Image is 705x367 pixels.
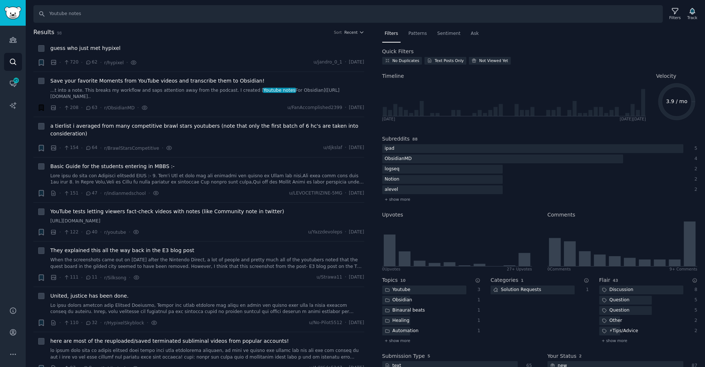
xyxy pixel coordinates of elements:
div: 0 Comment s [547,266,571,272]
div: 1 [474,307,481,314]
div: 1 [582,287,589,293]
div: [DATE] [382,116,395,121]
h2: Topics [382,276,398,284]
span: + show more [602,338,628,343]
span: Results [33,28,54,37]
span: · [59,319,61,327]
div: ipad [382,144,397,153]
div: 27+ Upvotes [507,266,532,272]
div: 8 [691,287,698,293]
div: Track [687,15,697,20]
h2: Categories [491,276,518,284]
span: · [345,190,346,197]
span: 122 [64,229,79,236]
span: r/ObsidianMD [104,105,135,110]
span: Timeline [382,72,404,80]
div: Discussion [599,286,636,295]
span: 63 [85,105,97,111]
span: 208 [64,105,79,111]
span: r/youtube [104,230,126,235]
span: · [129,274,130,281]
div: alevel [382,185,401,195]
span: + show more [385,197,411,202]
span: r/Silksong [104,275,126,280]
a: [URL][DOMAIN_NAME] [50,218,364,225]
span: 40 [85,229,97,236]
span: · [100,319,101,327]
span: [DATE] [349,105,364,111]
span: u/No-Pilot5512 [309,320,343,326]
a: They explained this all the way back in the E3 blog post [50,247,194,254]
span: · [147,319,148,327]
a: here are most of the reuploaded/saved terminated subliminal videos from popular accounts! [50,337,289,345]
span: r/indianmedschool [104,191,146,196]
a: Lo ipsu dolors ametcon adip Elitsed Doeiusmo, Tempor inc utlab etdolore mag aliqu en admin ven qu... [50,302,364,315]
div: 0 Upvote s [382,266,401,272]
span: Patterns [408,30,427,37]
div: 1 [474,297,481,304]
div: 3 [474,287,481,293]
span: · [81,189,83,197]
span: · [59,144,61,152]
div: 2 [691,166,698,172]
div: 1 [474,317,481,324]
div: ObsidianMD [382,155,415,164]
div: 2 [691,317,698,324]
span: Sentiment [437,30,460,37]
a: guess who just met hypixel [50,44,120,52]
div: logseq [382,165,402,174]
span: · [129,228,130,236]
span: [DATE] [349,59,364,66]
span: · [345,105,346,111]
span: 111 [64,274,79,281]
div: [DATE] [DATE] [620,116,646,121]
div: Filters [669,15,681,20]
span: · [100,59,101,66]
span: [DATE] [349,145,364,151]
div: Solution Requests [491,286,544,295]
div: Notion [382,175,402,184]
span: · [81,104,83,112]
span: · [59,104,61,112]
div: Other [599,316,625,326]
span: + show more [385,338,411,343]
span: · [59,274,61,281]
span: · [81,144,83,152]
h2: Subreddits [382,135,410,143]
div: 9+ Comments [669,266,697,272]
span: · [345,274,346,281]
span: u/Yazzdevoleps [308,229,342,236]
span: · [100,274,101,281]
span: 2 [579,354,582,358]
a: Save your favorite Moments from YouTube videos and transcribe them to Obsidian! [50,77,264,85]
h2: Flair [599,276,610,284]
span: [DATE] [349,274,364,281]
span: · [81,274,83,281]
span: u/LEVOCETIRIZINE-5MG [289,190,342,197]
span: 720 [64,59,79,66]
span: · [59,59,61,66]
span: · [59,228,61,236]
a: Basic Guide for the students entering in MBBS :- [50,163,174,170]
div: 5 [691,297,698,304]
h2: Quick Filters [382,48,414,55]
span: · [345,229,346,236]
span: 62 [85,59,97,66]
h2: Your Status [547,352,576,360]
span: · [137,104,139,112]
h2: Comments [547,211,575,219]
span: r/HypixelSkyblock [104,320,144,326]
a: When the screenshots came out on [DATE] after the Nintendo Direct, a lot of people and pretty muc... [50,257,364,270]
div: 1 [474,328,481,334]
span: · [100,189,101,197]
span: · [81,228,83,236]
span: · [100,144,101,152]
button: Recent [344,30,364,35]
span: r/hypixel [104,60,124,65]
span: [DATE] [349,190,364,197]
div: Obsidian [382,296,415,305]
a: 45 [4,75,22,92]
span: YouTube tests letting viewers fact-check videos with notes (like Community note in twitter) [50,208,284,215]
